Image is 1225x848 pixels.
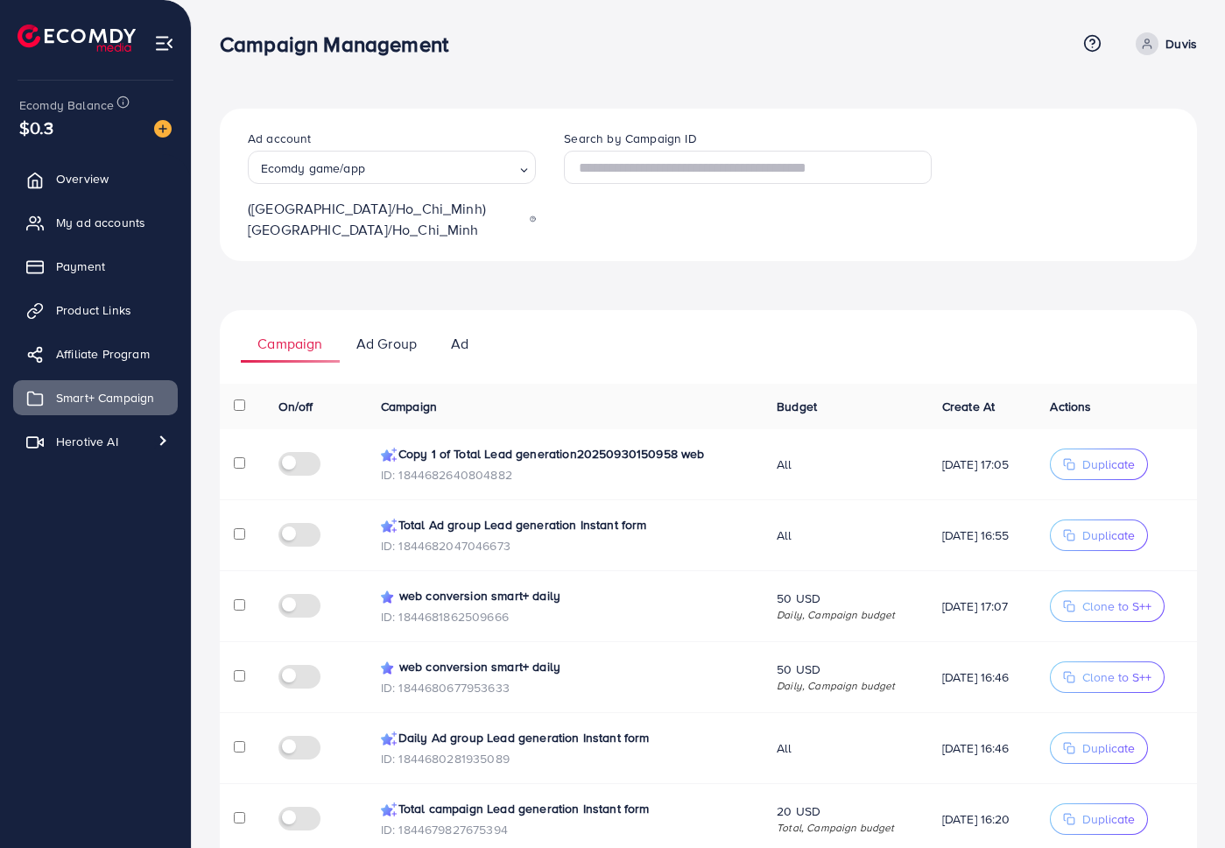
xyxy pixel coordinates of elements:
span: Affiliate Program [56,345,150,363]
span: Duplicate [1082,810,1135,828]
span: Clone to S++ [1082,668,1151,686]
span: Budget [777,398,817,415]
p: ID: 1844682640804882 [381,464,749,485]
button: Duplicate [1050,732,1148,764]
button: Duplicate [1050,519,1148,551]
div: Search for option [248,151,536,184]
p: Campaign [257,333,322,354]
span: 20 USD [777,802,914,820]
a: My ad accounts [13,205,178,240]
p: Ad [451,333,468,354]
span: Duplicate [1082,526,1135,544]
span: All [777,739,914,757]
a: Overview [13,161,178,196]
span: Campaign [381,398,437,415]
span: Daily, Campaign budget [777,607,914,622]
span: Duplicate [1082,739,1135,757]
span: $0.3 [19,115,54,140]
span: Clone to S++ [1082,597,1151,615]
p: Total Ad group Lead generation Instant form [381,514,749,535]
span: Smart+ Campaign [56,389,154,406]
span: Duplicate [1082,456,1135,473]
button: Clone to S++ [1050,590,1165,622]
span: Payment [56,258,105,275]
img: campaign smart+ [381,448,397,463]
p: web conversion smart+ daily [381,585,749,606]
span: My ad accounts [56,214,145,231]
span: Total, Campaign budget [777,820,914,835]
a: Product Links [13,293,178,328]
p: web conversion smart+ daily [381,656,749,677]
p: Total campaign Lead generation Instant form [381,798,749,819]
a: Duvis [1129,32,1197,55]
p: ID: 1844680281935089 [381,748,749,769]
span: [DATE] 16:55 [942,526,1023,544]
span: [DATE] 16:20 [942,810,1023,828]
p: ID: 1844681862509666 [381,606,749,627]
img: logo [18,25,136,52]
span: All [777,526,914,544]
span: [DATE] 16:46 [942,668,1023,686]
img: image [154,120,172,138]
img: menu [154,33,174,53]
span: Ecomdy Balance [19,96,114,114]
p: ID: 1844679827675394 [381,819,749,840]
span: Create At [942,398,995,415]
input: Search for option [370,156,514,180]
img: campaign smart+ [381,731,397,747]
iframe: Chat [1151,769,1212,835]
span: [DATE] 16:46 [942,739,1023,757]
span: Daily, Campaign budget [777,678,914,693]
span: Product Links [56,301,131,319]
span: [DATE] 17:07 [942,597,1023,615]
label: Search by Campaign ID [564,130,696,147]
p: ID: 1844682047046673 [381,535,749,556]
p: Daily Ad group Lead generation Instant form [381,727,749,748]
p: ([GEOGRAPHIC_DATA]/Ho_Chi_Minh) [GEOGRAPHIC_DATA]/Ho_Chi_Minh [248,198,536,240]
span: Ecomdy game/app [257,157,368,180]
p: Copy 1 of Total Lead generation20250930150958 web [381,443,749,464]
h3: Campaign Management [220,32,462,57]
img: campaign smart+ [381,589,398,605]
button: Duplicate [1050,803,1148,835]
span: Herotive AI [56,433,118,450]
a: Herotive AI [13,424,178,459]
span: Actions [1050,398,1091,415]
span: [DATE] 17:05 [942,456,1023,473]
a: Payment [13,249,178,284]
img: campaign smart+ [381,660,398,676]
p: Duvis [1165,33,1197,54]
span: 50 USD [777,661,914,678]
a: Smart+ Campaign [13,380,178,415]
span: All [777,456,914,473]
button: Clone to S++ [1050,661,1165,693]
img: campaign smart+ [381,802,397,818]
a: Affiliate Program [13,336,178,371]
span: Overview [56,170,109,187]
button: Duplicate [1050,449,1148,480]
p: ID: 1844680677953633 [381,677,749,698]
span: On/off [278,398,313,415]
p: Ad Group [356,333,417,354]
span: 50 USD [777,590,914,607]
label: Ad account [248,130,312,147]
img: campaign smart+ [381,519,397,534]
